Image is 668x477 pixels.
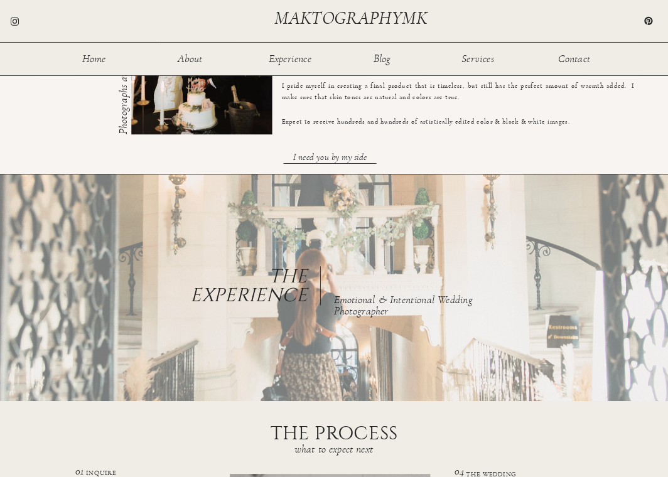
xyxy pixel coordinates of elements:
[274,9,431,27] a: maktographymk
[267,53,312,63] a: Experience
[222,444,446,459] h3: what to expect next
[556,53,593,63] a: Contact
[76,53,112,63] a: Home
[334,294,502,309] h3: Emotional & Intentional Wedding Photographer
[460,53,496,63] a: Services
[364,53,401,63] a: Blog
[190,265,308,306] i: THE EXPERIENCE
[180,424,490,441] h1: The process
[218,152,443,164] a: I need you by my side
[172,53,208,63] a: About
